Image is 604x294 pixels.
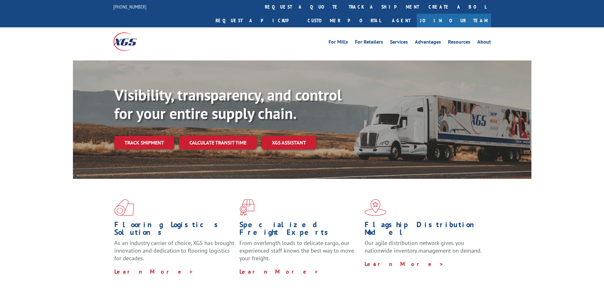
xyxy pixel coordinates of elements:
a: About [477,39,491,46]
a: Resources [448,39,470,46]
a: Track shipment [114,136,174,149]
a: Learn More > [239,268,319,275]
img: xgs-icon-focused-on-flooring-red [239,199,254,216]
a: Customer Portal [303,14,386,27]
h1: Flagship Distribution Model [365,221,485,239]
a: Agent [386,14,417,27]
img: xgs-icon-total-supply-chain-intelligence-red [114,199,134,216]
a: Request a pickup [211,14,303,27]
img: xgs-icon-flagship-distribution-model-red [365,199,387,216]
a: Calculate transit time [179,136,257,150]
h1: Flooring Logistics Solutions [114,221,235,239]
a: Advantages [415,39,441,46]
a: [PHONE_NUMBER] [113,3,146,10]
span: As an industry carrier of choice, XGS has brought innovation and dedication to flooring logistics... [114,239,234,262]
a: For Retailers [355,39,383,46]
a: Services [390,39,408,46]
b: Visibility, transparency, and control for your entire supply chain. [114,85,342,123]
a: For Mills [329,39,348,46]
p: From overlength loads to delicate cargo, our experienced staff knows the best way to move your fr... [239,239,360,268]
a: Learn More > [114,268,194,275]
a: Join Our Team [417,14,491,27]
a: XGS ASSISTANT [262,136,316,150]
span: Our agile distribution network gives you nationwide inventory management on demand. [365,239,482,254]
a: Learn More > [365,260,444,268]
h1: Specialized Freight Experts [239,221,360,239]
